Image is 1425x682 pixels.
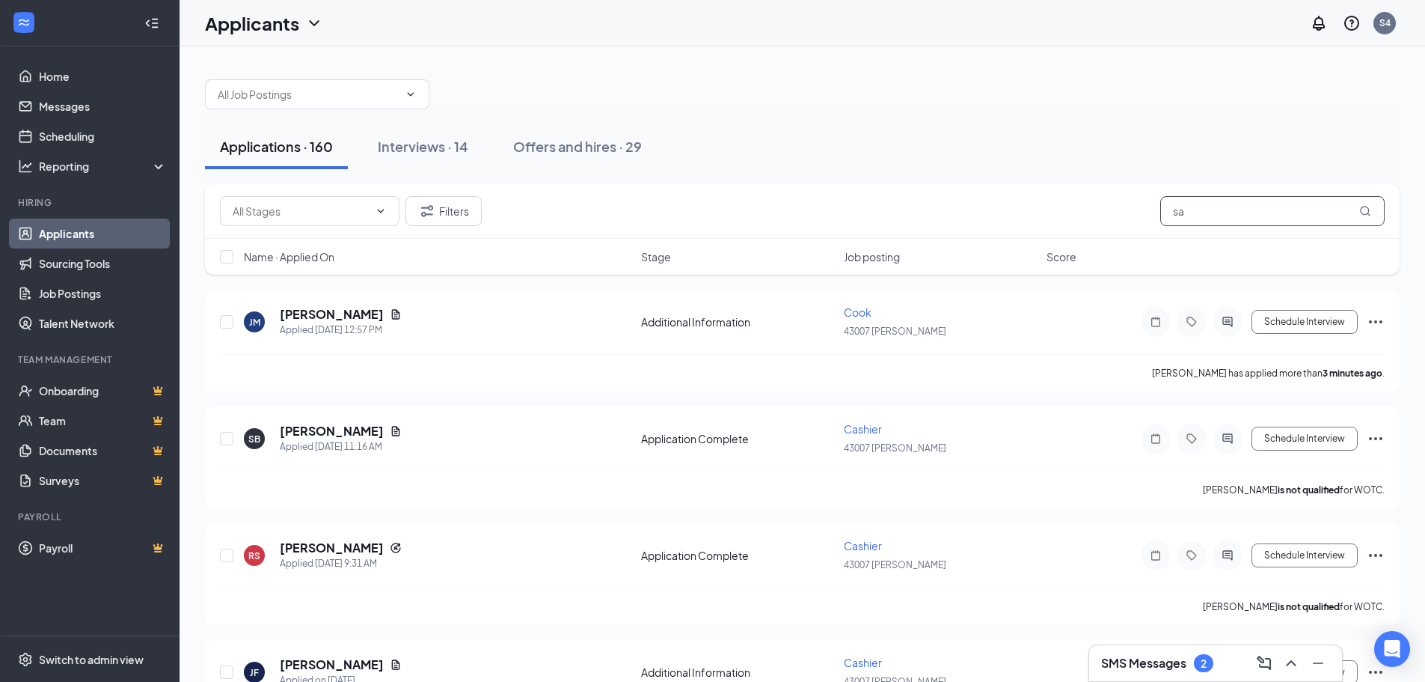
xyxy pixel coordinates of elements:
div: Offers and hires · 29 [513,137,642,156]
p: [PERSON_NAME] for WOTC. [1203,484,1385,496]
a: Messages [39,91,167,121]
div: JM [249,316,260,329]
svg: Ellipses [1367,546,1385,564]
span: Cashier [844,656,882,669]
svg: Document [390,659,402,671]
button: Filter Filters [405,196,482,226]
a: PayrollCrown [39,533,167,563]
input: All Stages [233,203,369,219]
a: Home [39,61,167,91]
span: Score [1046,249,1076,264]
div: RS [248,549,260,562]
div: Reporting [39,159,168,174]
div: Application Complete [641,431,835,446]
svg: Analysis [18,159,33,174]
svg: Tag [1183,433,1201,445]
b: is not qualified [1278,601,1340,612]
div: Applied [DATE] 9:31 AM [280,556,402,571]
svg: Note [1147,433,1165,445]
span: Cashier [844,422,882,436]
div: S4 [1379,16,1391,29]
div: Open Intercom Messenger [1374,631,1410,667]
a: Applicants [39,219,167,249]
svg: ChevronUp [1282,654,1300,672]
div: Payroll [18,511,164,523]
input: All Job Postings [218,86,399,103]
svg: Ellipses [1367,313,1385,331]
svg: Filter [418,202,436,220]
span: 43007 [PERSON_NAME] [844,442,946,454]
a: Scheduling [39,121,167,151]
h3: SMS Messages [1101,655,1186,672]
a: TeamCrown [39,406,167,436]
a: DocumentsCrown [39,436,167,466]
svg: Tag [1183,316,1201,328]
p: [PERSON_NAME] has applied more than . [1152,367,1385,380]
b: is not qualified [1278,484,1340,496]
span: 43007 [PERSON_NAME] [844,326,946,337]
h5: [PERSON_NAME] [280,540,384,556]
svg: Settings [18,652,33,667]
div: Interviews · 14 [378,137,468,156]
h1: Applicants [205,10,299,36]
div: Additional Information [641,314,835,329]
h5: [PERSON_NAME] [280,423,384,439]
svg: Notifications [1310,14,1328,32]
svg: Ellipses [1367,430,1385,448]
div: 2 [1201,657,1207,670]
svg: ActiveChat [1219,433,1236,445]
div: SB [248,433,260,445]
a: SurveysCrown [39,466,167,496]
a: OnboardingCrown [39,376,167,406]
svg: ChevronDown [305,14,323,32]
span: 43007 [PERSON_NAME] [844,559,946,570]
h5: [PERSON_NAME] [280,657,384,673]
svg: WorkstreamLogo [16,15,31,30]
span: Name · Applied On [244,249,334,264]
input: Search in applications [1160,196,1385,226]
span: Job posting [844,249,900,264]
svg: QuestionInfo [1343,14,1361,32]
button: Minimize [1306,651,1330,675]
button: Schedule Interview [1251,544,1358,567]
button: Schedule Interview [1251,427,1358,451]
p: [PERSON_NAME] for WOTC. [1203,600,1385,613]
svg: Note [1147,549,1165,561]
svg: Ellipses [1367,663,1385,681]
a: Job Postings [39,278,167,308]
div: Switch to admin view [39,652,144,667]
h5: [PERSON_NAME] [280,306,384,323]
div: Team Management [18,353,164,366]
button: ChevronUp [1279,651,1303,675]
b: 3 minutes ago [1323,368,1382,379]
div: Applied [DATE] 11:16 AM [280,439,402,454]
div: Applied [DATE] 12:57 PM [280,323,402,338]
a: Sourcing Tools [39,249,167,278]
svg: ActiveChat [1219,316,1236,328]
a: Talent Network [39,308,167,338]
svg: Reapply [390,542,402,554]
svg: Minimize [1309,654,1327,672]
svg: ChevronDown [375,205,387,217]
svg: ComposeMessage [1255,654,1273,672]
button: Schedule Interview [1251,310,1358,334]
div: JF [250,666,259,679]
svg: Tag [1183,549,1201,561]
span: Stage [641,249,671,264]
span: Cook [844,305,871,319]
svg: Document [390,425,402,437]
svg: Collapse [144,16,159,31]
div: Application Complete [641,548,835,563]
button: ComposeMessage [1252,651,1276,675]
svg: ChevronDown [405,88,417,100]
div: Hiring [18,196,164,209]
svg: ActiveChat [1219,549,1236,561]
svg: Note [1147,316,1165,328]
div: Applications · 160 [220,137,333,156]
svg: Document [390,308,402,320]
span: Cashier [844,539,882,552]
svg: MagnifyingGlass [1359,205,1371,217]
div: Additional Information [641,665,835,680]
